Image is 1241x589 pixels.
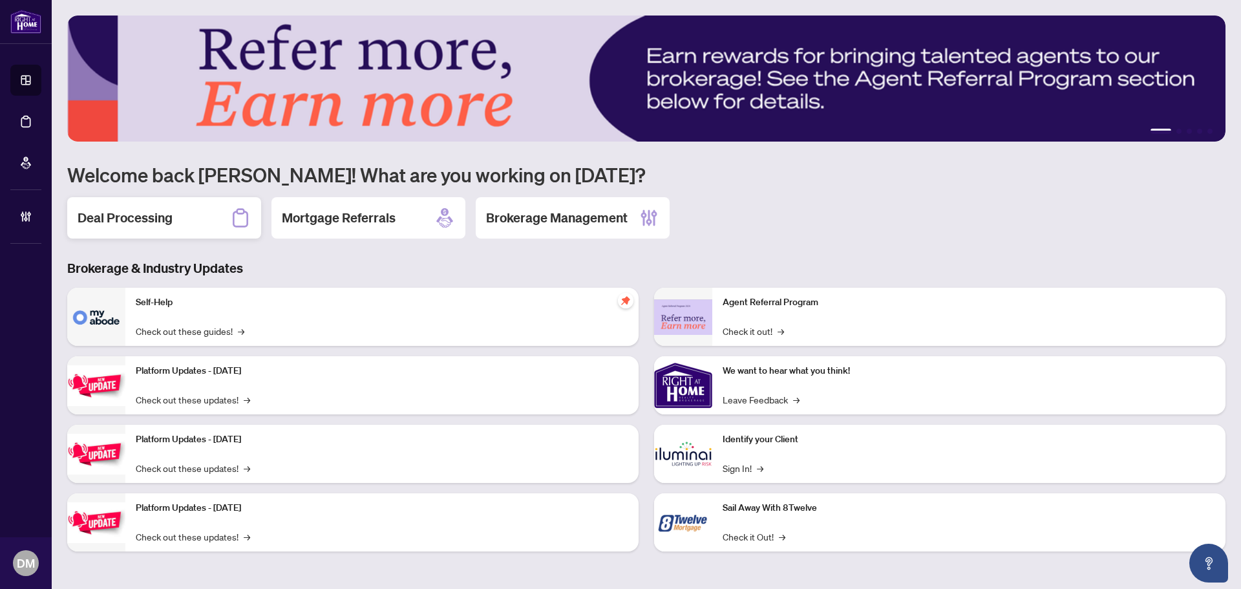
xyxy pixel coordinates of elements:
a: Check out these updates!→ [136,530,250,544]
a: Check out these guides!→ [136,324,244,338]
span: → [244,530,250,544]
h2: Deal Processing [78,209,173,227]
img: logo [10,10,41,34]
p: Agent Referral Program [723,295,1215,310]
img: Platform Updates - July 21, 2025 [67,365,125,406]
span: → [244,392,250,407]
img: Slide 0 [67,16,1225,142]
button: 4 [1197,129,1202,134]
span: → [757,461,763,475]
p: We want to hear what you think! [723,364,1215,378]
span: → [238,324,244,338]
button: 3 [1187,129,1192,134]
span: → [793,392,800,407]
button: Open asap [1189,544,1228,583]
a: Leave Feedback→ [723,392,800,407]
img: We want to hear what you think! [654,356,712,414]
h1: Welcome back [PERSON_NAME]! What are you working on [DATE]? [67,162,1225,187]
a: Check out these updates!→ [136,392,250,407]
h3: Brokerage & Industry Updates [67,259,1225,277]
button: 2 [1176,129,1182,134]
p: Platform Updates - [DATE] [136,501,628,515]
img: Sail Away With 8Twelve [654,493,712,552]
h2: Brokerage Management [486,209,628,227]
p: Sail Away With 8Twelve [723,501,1215,515]
img: Self-Help [67,288,125,346]
img: Identify your Client [654,425,712,483]
a: Check out these updates!→ [136,461,250,475]
span: pushpin [618,293,633,308]
p: Identify your Client [723,433,1215,447]
img: Platform Updates - June 23, 2025 [67,502,125,543]
button: 1 [1151,129,1171,134]
span: DM [17,554,35,572]
a: Sign In!→ [723,461,763,475]
p: Platform Updates - [DATE] [136,433,628,447]
button: 5 [1207,129,1213,134]
span: → [778,324,784,338]
span: → [244,461,250,475]
h2: Mortgage Referrals [282,209,396,227]
p: Self-Help [136,295,628,310]
img: Agent Referral Program [654,299,712,335]
a: Check it out!→ [723,324,784,338]
a: Check it Out!→ [723,530,785,544]
span: → [779,530,785,544]
img: Platform Updates - July 8, 2025 [67,434,125,475]
p: Platform Updates - [DATE] [136,364,628,378]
